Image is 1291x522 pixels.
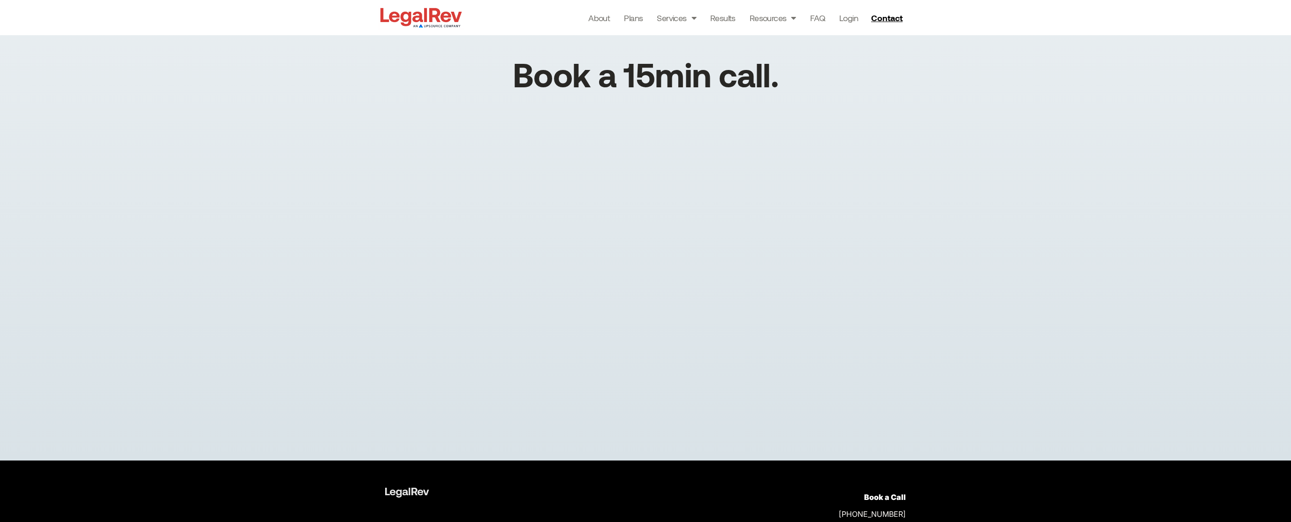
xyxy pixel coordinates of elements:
[513,58,779,91] h1: Book a 15min call.
[710,11,736,24] a: Results
[624,11,643,24] a: Plans
[588,11,610,24] a: About
[657,11,696,24] a: Services
[588,11,858,24] nav: Menu
[750,11,796,24] a: Resources
[871,14,903,22] span: Contact
[867,10,909,25] a: Contact
[864,492,906,502] a: Book a Call
[810,11,825,24] a: FAQ
[839,11,858,24] a: Login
